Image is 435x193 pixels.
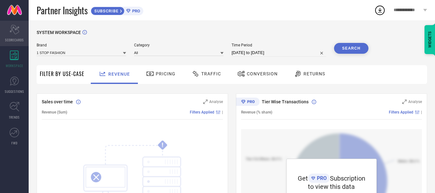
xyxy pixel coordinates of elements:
[134,43,224,47] span: Category
[232,43,326,47] span: Time Period
[162,141,163,149] tspan: !
[298,175,308,182] span: Get
[421,110,422,114] span: |
[37,43,126,47] span: Brand
[303,71,325,76] span: Returns
[11,141,18,145] span: FWD
[334,43,368,54] button: Search
[315,175,327,181] span: PRO
[42,110,67,114] span: Revenue (Sum)
[37,4,88,17] span: Partner Insights
[5,38,24,42] span: SCORECARDS
[232,49,326,57] input: Select time period
[203,100,208,104] svg: Zoom
[108,72,130,77] span: Revenue
[6,63,23,68] span: WORKSPACE
[209,100,223,104] span: Analyse
[241,110,272,114] span: Revenue (% share)
[40,70,84,78] span: Filter By Use-Case
[330,175,365,182] span: Subscription
[37,30,81,35] span: SYSTEM WORKSPACE
[190,110,214,114] span: Filters Applied
[5,89,24,94] span: SUGGESTIONS
[236,98,260,107] div: Premium
[408,100,422,104] span: Analyse
[389,110,413,114] span: Filters Applied
[42,99,73,104] span: Sales over time
[91,9,120,13] span: SUBSCRIBE
[156,71,175,76] span: Pricing
[247,71,278,76] span: Conversion
[91,5,143,15] a: SUBSCRIBEPRO
[402,100,407,104] svg: Zoom
[308,183,355,190] span: to view this data
[9,115,20,120] span: TRENDS
[131,9,140,13] span: PRO
[374,4,386,16] div: Open download list
[222,110,223,114] span: |
[201,71,221,76] span: Traffic
[262,99,309,104] span: Tier Wise Transactions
